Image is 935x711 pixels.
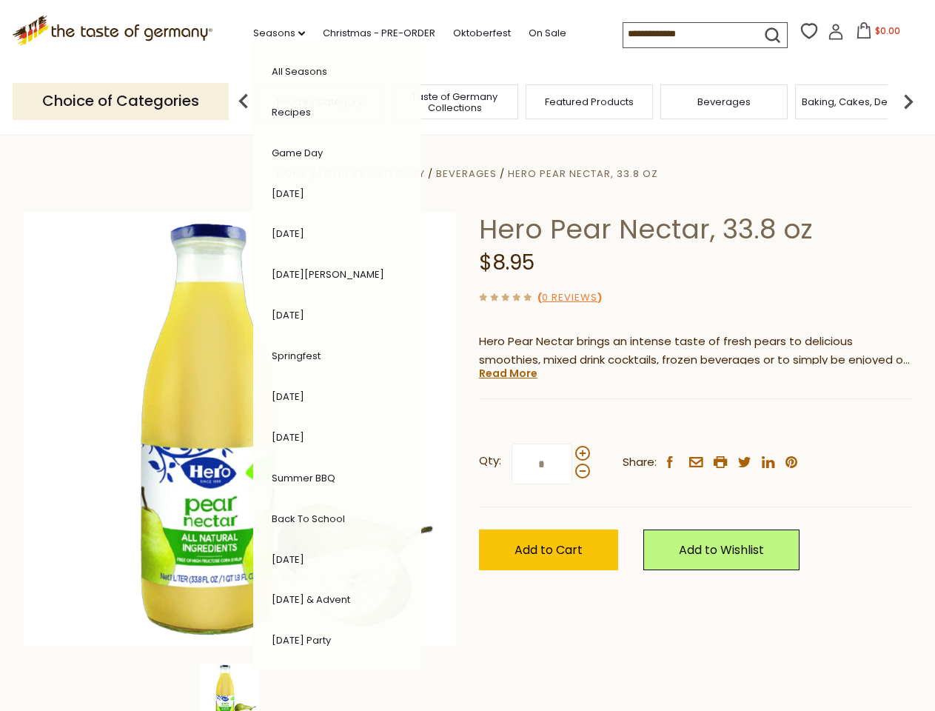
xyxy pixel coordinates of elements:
img: Hero Pear Nectar, 33.8 oz [24,213,457,646]
a: [DATE] Party [272,633,331,647]
span: Add to Cart [515,541,583,558]
a: Beverages [697,96,751,107]
a: Springfest [272,349,321,363]
h1: Hero Pear Nectar, 33.8 oz [479,213,912,246]
a: All Seasons [272,64,327,79]
a: Read More [479,366,537,381]
p: Hero Pear Nectar brings an intense taste of fresh pears to delicious smoothies, mixed drink cockt... [479,333,912,370]
a: Add to Wishlist [643,530,800,570]
a: 0 Reviews [542,290,597,306]
a: [DATE] [272,308,304,322]
a: Christmas - PRE-ORDER [323,25,435,41]
a: Beverages [436,167,497,181]
span: Share: [623,453,657,472]
p: Choice of Categories [13,83,229,119]
a: Seasons [253,25,305,41]
a: Taste of Germany Collections [395,91,514,113]
a: [DATE] [272,227,304,241]
strong: Qty: [479,452,501,470]
a: Back to School [272,512,345,526]
a: [DATE][PERSON_NAME] [272,267,384,281]
button: Add to Cart [479,530,618,570]
span: $0.00 [875,24,900,37]
a: [DATE] & Advent [272,592,350,607]
button: $0.00 [847,22,910,44]
a: [DATE] [272,553,304,567]
a: Recipes [272,105,311,119]
a: Featured Products [545,96,634,107]
span: $8.95 [479,248,534,277]
a: [DATE] [272,187,304,201]
a: Oktoberfest [453,25,511,41]
a: [DATE] [272,390,304,404]
a: Hero Pear Nectar, 33.8 oz [508,167,658,181]
a: Summer BBQ [272,471,335,485]
a: [DATE] [272,430,304,444]
a: On Sale [529,25,566,41]
img: next arrow [894,87,923,116]
img: previous arrow [229,87,258,116]
a: Baking, Cakes, Desserts [802,96,916,107]
input: Qty: [512,444,572,484]
a: Game Day [272,146,323,160]
span: ( ) [537,290,602,304]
